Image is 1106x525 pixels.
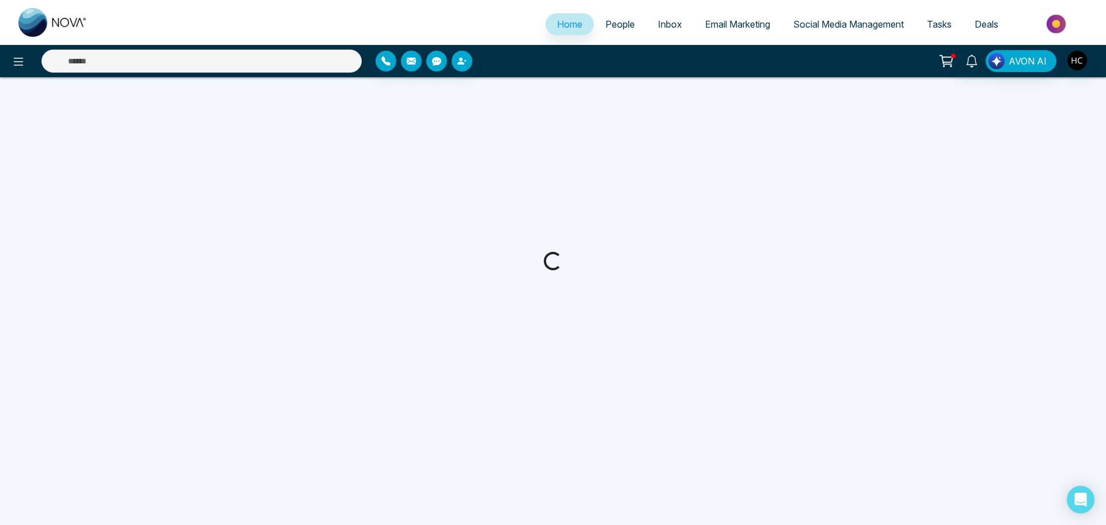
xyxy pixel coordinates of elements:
a: Social Media Management [782,13,915,35]
a: Tasks [915,13,963,35]
img: User Avatar [1067,51,1087,70]
span: Inbox [658,18,682,30]
a: Inbox [646,13,694,35]
button: AVON AI [986,50,1056,72]
a: Email Marketing [694,13,782,35]
span: Deals [975,18,998,30]
a: Home [546,13,594,35]
span: AVON AI [1009,54,1047,68]
span: People [605,18,635,30]
span: Tasks [927,18,952,30]
img: Market-place.gif [1016,11,1099,37]
img: Nova CRM Logo [18,8,88,37]
a: People [594,13,646,35]
span: Home [557,18,582,30]
span: Email Marketing [705,18,770,30]
span: Social Media Management [793,18,904,30]
img: Lead Flow [988,53,1005,69]
div: Open Intercom Messenger [1067,486,1094,513]
a: Deals [963,13,1010,35]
